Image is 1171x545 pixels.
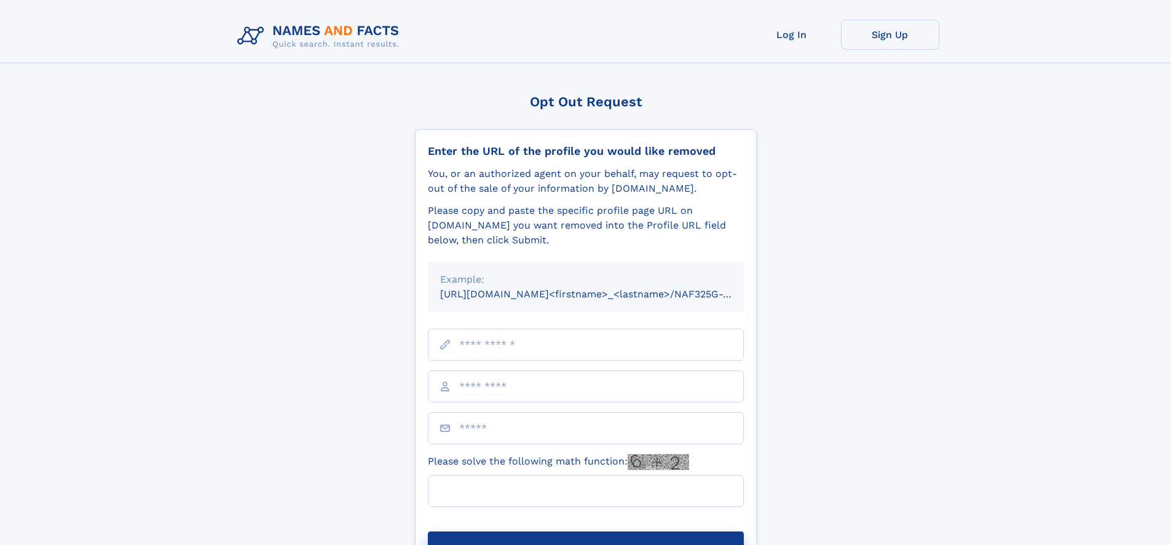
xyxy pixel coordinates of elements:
[428,167,744,196] div: You, or an authorized agent on your behalf, may request to opt-out of the sale of your informatio...
[415,94,757,109] div: Opt Out Request
[440,272,731,287] div: Example:
[428,144,744,158] div: Enter the URL of the profile you would like removed
[841,20,939,50] a: Sign Up
[440,288,767,300] small: [URL][DOMAIN_NAME]<firstname>_<lastname>/NAF325G-xxxxxxxx
[232,20,409,53] img: Logo Names and Facts
[428,203,744,248] div: Please copy and paste the specific profile page URL on [DOMAIN_NAME] you want removed into the Pr...
[428,454,689,470] label: Please solve the following math function:
[743,20,841,50] a: Log In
